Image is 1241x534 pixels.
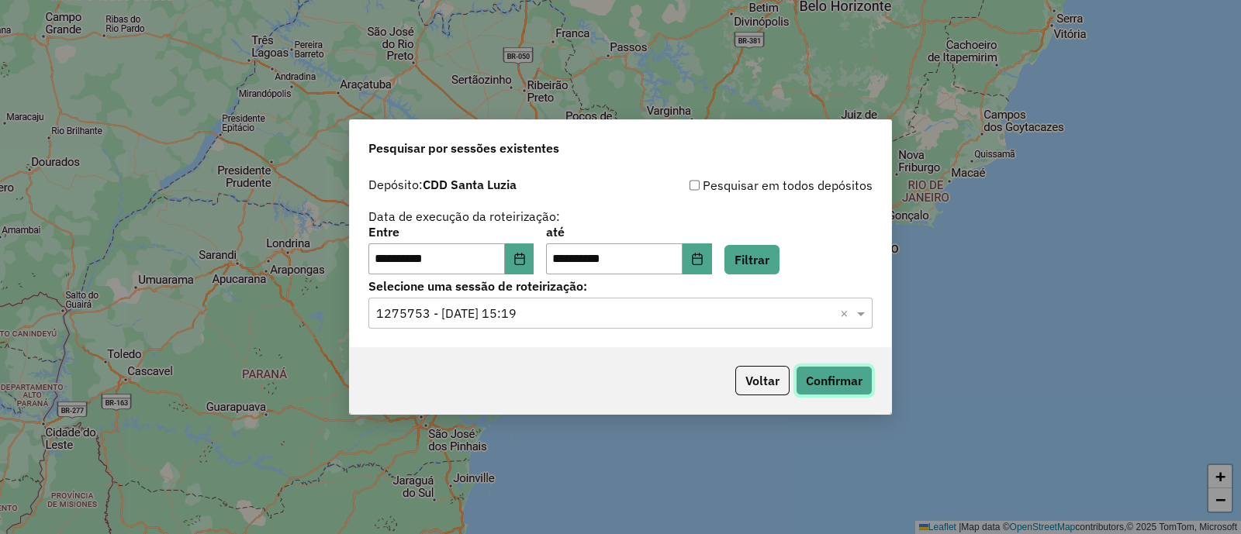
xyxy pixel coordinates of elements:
[368,139,559,157] span: Pesquisar por sessões existentes
[423,177,517,192] strong: CDD Santa Luzia
[368,222,534,241] label: Entre
[546,222,711,241] label: até
[368,207,560,226] label: Data de execução da roteirização:
[840,304,853,322] span: Clear all
[368,277,873,295] label: Selecione uma sessão de roteirização:
[735,366,790,395] button: Voltar
[796,366,873,395] button: Confirmar
[683,243,712,274] button: Choose Date
[368,175,517,194] label: Depósito:
[620,176,873,195] div: Pesquisar em todos depósitos
[724,245,780,274] button: Filtrar
[505,243,534,274] button: Choose Date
